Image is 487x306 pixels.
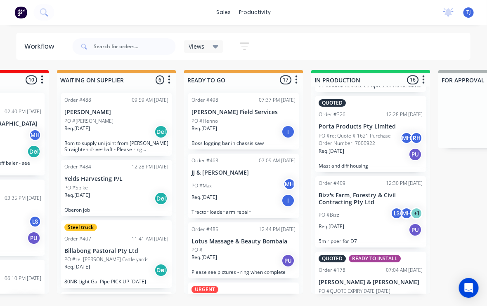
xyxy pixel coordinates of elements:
div: Workflow [25,42,59,51]
div: Del [155,192,168,205]
div: 12:30 PM [DATE] [386,180,423,187]
p: PO # [192,246,203,254]
div: sales [212,6,235,19]
div: Order #48809:59 AM [DATE][PERSON_NAME]PO #[PERSON_NAME]Req.[DATE]DelRom to supply uni joint from ... [61,93,172,156]
div: Order #463 [192,157,219,164]
div: Del [155,264,168,277]
p: Oberon job [65,207,169,213]
p: PO #[PERSON_NAME] [65,117,114,125]
div: MH [29,129,42,141]
div: 06:10 PM [DATE] [5,275,42,282]
div: Order #40912:30 PM [DATE]Bizz's Farm, Forestry & Civil Contracting Pty LtdPO #BizzLSMH+1Req.[DATE... [316,176,426,248]
div: Order #49807:37 PM [DATE][PERSON_NAME] Field ServicesPO #HennoReq.[DATE]IBoss logging bar in chas... [189,93,299,149]
div: Order #485 [192,226,219,233]
p: Lotus Massage & Beauty Bombala [192,238,296,245]
p: Rom to supply uni joint from [PERSON_NAME] Straighten driveshaft - Please ring [PERSON_NAME] when... [65,140,169,152]
p: [PERSON_NAME] & [PERSON_NAME] [319,279,423,286]
div: PU [28,231,41,245]
p: PO #Max [192,182,212,189]
p: Mast and diff housing [319,163,423,169]
div: Order #48512:44 PM [DATE]Lotus Massage & Beauty BombalaPO #Req.[DATE]PUPlease see pictures - ring... [189,222,299,279]
div: Del [28,145,41,158]
div: 09:59 AM [DATE] [132,96,169,104]
span: TJ [466,9,471,16]
div: READY TO INSTALL [349,255,401,262]
span: Views [189,42,205,51]
p: 5m ripper for D7 [319,238,423,244]
div: 02:40 PM [DATE] [5,108,42,115]
div: productivity [235,6,275,19]
p: PO #re: Quote # 1621 Purchase Order Number: 7000922 [319,132,401,147]
p: Req. [DATE] [319,223,345,230]
p: Please see pictures - ring when complete [192,269,296,275]
div: RH [411,132,423,144]
div: Order #326 [319,111,346,118]
div: QUOTED [319,255,346,262]
p: [PERSON_NAME] [65,109,169,116]
p: Req. [DATE] [192,194,217,201]
div: 07:37 PM [DATE] [259,96,296,104]
div: 11:41 AM [DATE] [132,235,169,243]
div: Open Intercom Messenger [459,278,479,298]
div: PU [409,223,422,236]
div: Order #498 [192,96,219,104]
p: JJ & [PERSON_NAME] [192,169,296,176]
div: 03:35 PM [DATE] [5,194,42,202]
div: Order #46307:09 AM [DATE]JJ & [PERSON_NAME]PO #MaxMHReq.[DATE]ITractor loader arm repair [189,154,299,218]
div: 12:28 PM [DATE] [132,163,169,171]
div: PU [409,148,422,161]
div: + 1 [411,207,423,220]
p: Req. [DATE] [192,254,217,261]
p: Req. [DATE] [192,125,217,132]
div: LS [29,215,42,228]
p: Req. [DATE] [319,147,345,155]
div: Steel truck [65,224,97,231]
input: Search for orders... [94,38,176,55]
div: LS [391,207,403,220]
div: Steel truckOrder #40711:41 AM [DATE]Billabong Pastoral Pty LtdPO #re: [PERSON_NAME] Cattle yardsR... [61,220,172,288]
div: I [282,125,295,138]
div: MH [401,132,413,144]
p: PO #QUOTE EXPIRY DATE [DATE] [319,287,391,295]
p: Req. [DATE] [65,192,90,199]
div: Del [155,125,168,138]
div: Order #178 [319,266,346,274]
p: 80NB Light Gal Pipe PICK UP [DATE] [65,278,169,285]
div: Order #488 [65,96,92,104]
div: QUOTED [319,99,346,107]
p: [PERSON_NAME] Field Services [192,109,296,116]
p: Tractor loader arm repair [192,209,296,215]
div: 12:28 PM [DATE] [386,111,423,118]
p: PO #Bizz [319,211,340,219]
div: 12:44 PM [DATE] [259,226,296,233]
div: Order #409 [319,180,346,187]
p: Yelds Harvesting P/L [65,175,169,182]
div: Order #407 [65,235,92,243]
p: Boss logging bar in chassis saw [192,140,296,146]
div: MH [284,178,296,190]
p: Billabong Pastoral Pty Ltd [65,248,169,255]
p: Req. [DATE] [65,263,90,271]
div: 07:09 AM [DATE] [259,157,296,164]
p: PO #re: [PERSON_NAME] Cattle yards [65,256,149,263]
p: PO #Henno [192,117,218,125]
div: URGENT [192,286,219,293]
div: 07:04 AM [DATE] [386,266,423,274]
p: PO #Spike [65,184,88,192]
div: I [282,194,295,207]
div: Order #48412:28 PM [DATE]Yelds Harvesting P/LPO #SpikeReq.[DATE]DelOberon job [61,160,172,216]
div: PU [282,254,295,267]
div: Order #484 [65,163,92,171]
div: QUOTEDOrder #32612:28 PM [DATE]Porta Products Pty LimitedPO #re: Quote # 1621 Purchase Order Numb... [316,96,426,172]
p: Porta Products Pty Limited [319,123,423,130]
p: Req. [DATE] [65,125,90,132]
img: Factory [15,6,27,19]
p: Bizz's Farm, Forestry & Civil Contracting Pty Ltd [319,192,423,206]
div: MH [401,207,413,220]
